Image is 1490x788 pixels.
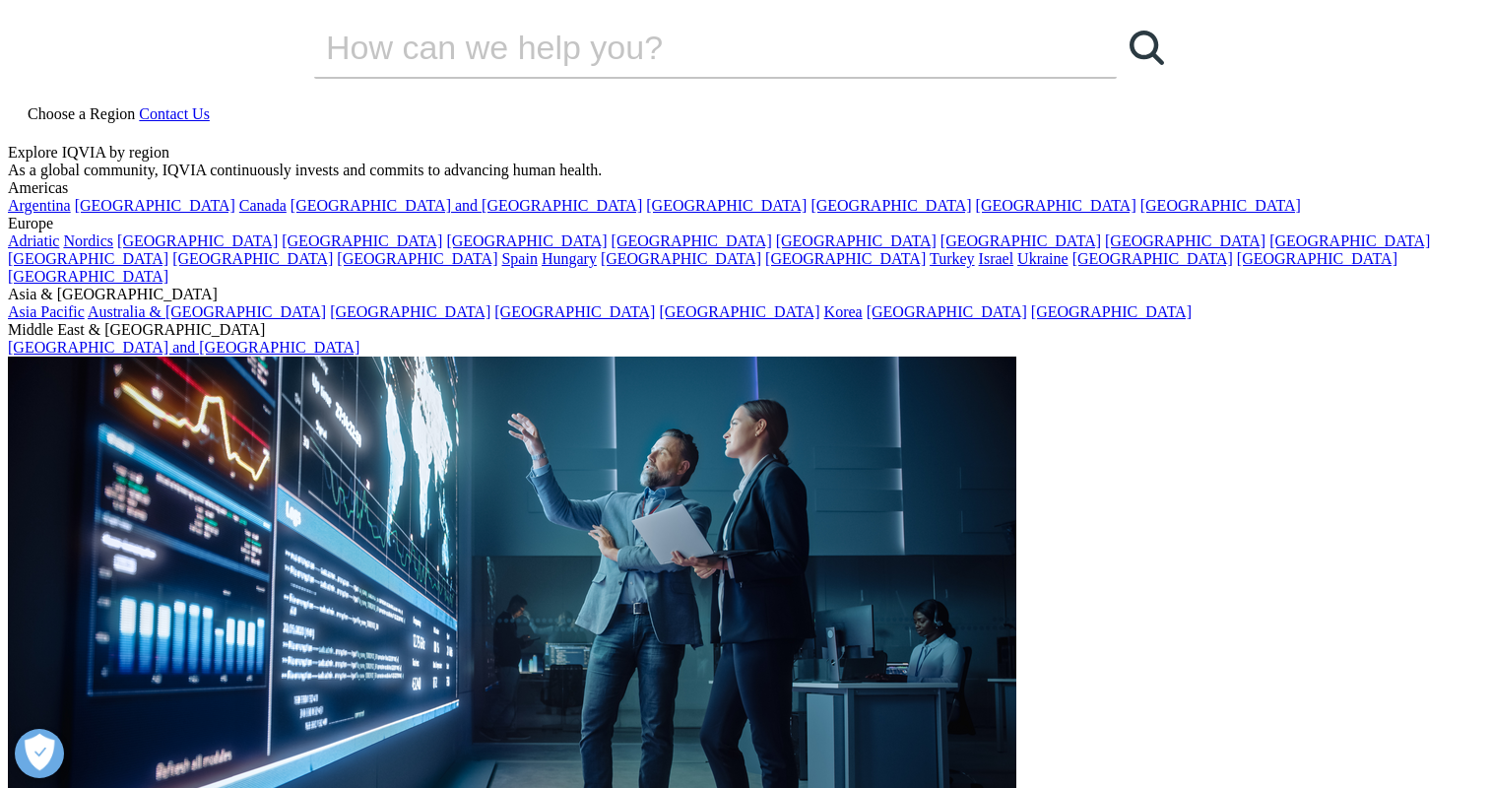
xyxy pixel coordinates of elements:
a: [GEOGRAPHIC_DATA] [282,232,442,249]
a: Ukraine [1017,250,1069,267]
div: Middle East & [GEOGRAPHIC_DATA] [8,321,1482,339]
a: [GEOGRAPHIC_DATA] and [GEOGRAPHIC_DATA] [291,197,642,214]
span: Choose a Region [28,105,135,122]
a: [GEOGRAPHIC_DATA] [810,197,971,214]
a: [GEOGRAPHIC_DATA] [75,197,235,214]
a: [GEOGRAPHIC_DATA] [172,250,333,267]
a: [GEOGRAPHIC_DATA] [646,197,807,214]
a: Asia Pacific [8,303,85,320]
a: [GEOGRAPHIC_DATA] [8,268,168,285]
button: Open Preferences [15,729,64,778]
a: [GEOGRAPHIC_DATA] [659,303,819,320]
div: Europe [8,215,1482,232]
a: [GEOGRAPHIC_DATA] [330,303,490,320]
a: Korea [824,303,863,320]
a: Israel [979,250,1014,267]
a: [GEOGRAPHIC_DATA] and [GEOGRAPHIC_DATA] [8,339,359,356]
a: [GEOGRAPHIC_DATA] [776,232,937,249]
a: Search [1117,18,1176,77]
a: Argentina [8,197,71,214]
a: [GEOGRAPHIC_DATA] [1072,250,1233,267]
a: [GEOGRAPHIC_DATA] [1140,197,1301,214]
a: Nordics [63,232,113,249]
a: [GEOGRAPHIC_DATA] [337,250,497,267]
a: [GEOGRAPHIC_DATA] [867,303,1027,320]
a: Hungary [542,250,597,267]
a: [GEOGRAPHIC_DATA] [765,250,926,267]
svg: Search [1130,31,1164,65]
a: Adriatic [8,232,59,249]
a: [GEOGRAPHIC_DATA] [494,303,655,320]
input: Search [314,18,1061,77]
a: [GEOGRAPHIC_DATA] [117,232,278,249]
a: [GEOGRAPHIC_DATA] [8,250,168,267]
div: As a global community, IQVIA continuously invests and commits to advancing human health. [8,162,1482,179]
a: [GEOGRAPHIC_DATA] [976,197,1136,214]
a: [GEOGRAPHIC_DATA] [1237,250,1397,267]
a: [GEOGRAPHIC_DATA] [1269,232,1430,249]
a: [GEOGRAPHIC_DATA] [612,232,772,249]
a: [GEOGRAPHIC_DATA] [446,232,607,249]
a: Turkey [930,250,975,267]
div: Explore IQVIA by region [8,144,1482,162]
div: Asia & [GEOGRAPHIC_DATA] [8,286,1482,303]
a: [GEOGRAPHIC_DATA] [601,250,761,267]
a: [GEOGRAPHIC_DATA] [1105,232,1265,249]
a: Spain [501,250,537,267]
a: [GEOGRAPHIC_DATA] [940,232,1101,249]
a: [GEOGRAPHIC_DATA] [1031,303,1192,320]
a: Australia & [GEOGRAPHIC_DATA] [88,303,326,320]
div: Americas [8,179,1482,197]
a: Contact Us [139,105,210,122]
a: Canada [239,197,287,214]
